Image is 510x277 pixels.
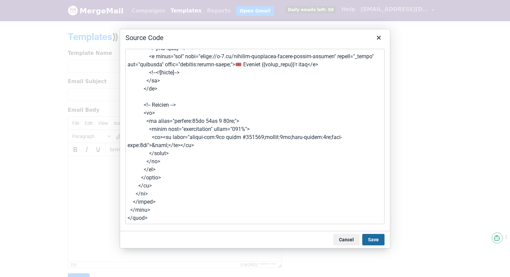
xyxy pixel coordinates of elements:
[476,245,510,277] iframe: Chat Widget
[333,234,360,245] button: Cancel
[362,234,385,245] button: Save
[373,32,385,43] button: Close
[125,33,164,42] div: Source Code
